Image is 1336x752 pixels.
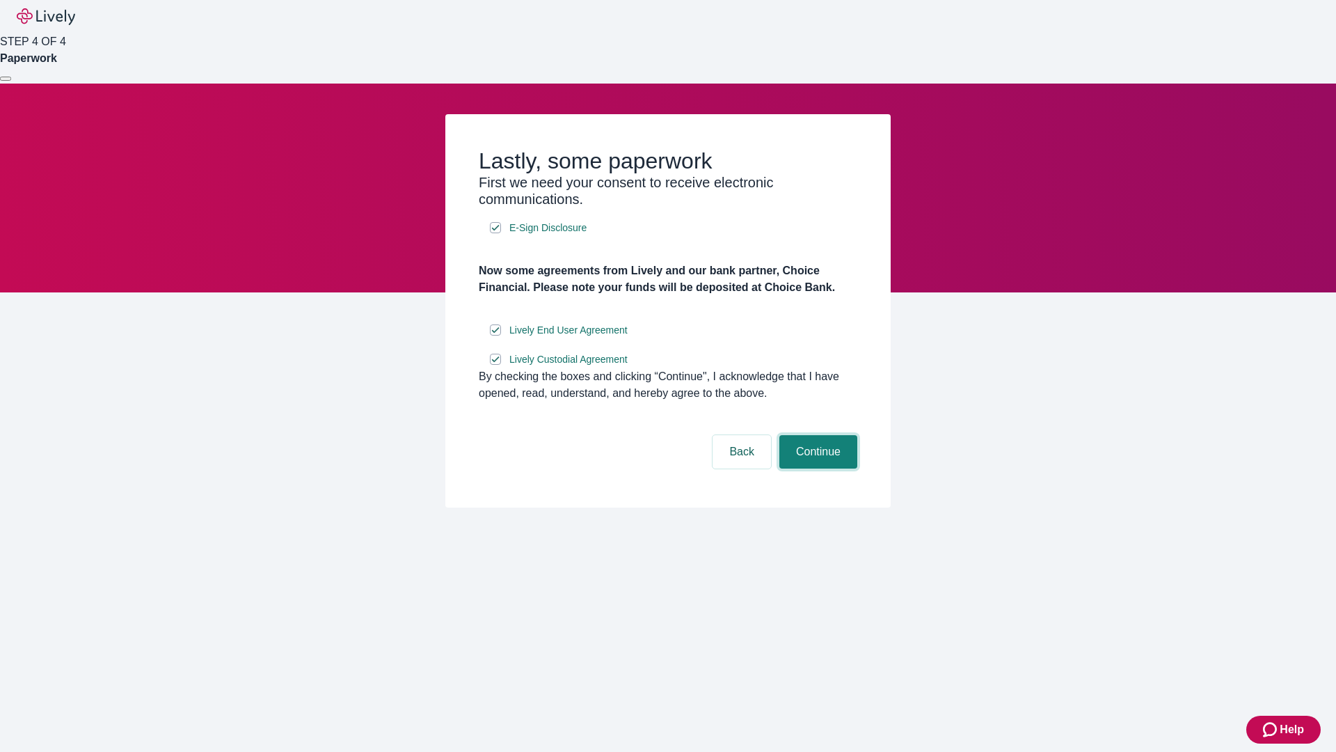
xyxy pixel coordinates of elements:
a: e-sign disclosure document [507,322,630,339]
svg: Zendesk support icon [1263,721,1280,738]
a: e-sign disclosure document [507,351,630,368]
a: e-sign disclosure document [507,219,589,237]
span: Lively Custodial Agreement [509,352,628,367]
button: Back [713,435,771,469]
img: Lively [17,8,75,25]
h4: Now some agreements from Lively and our bank partner, Choice Financial. Please note your funds wi... [479,263,857,296]
span: Help [1280,721,1304,738]
span: E-Sign Disclosure [509,221,587,235]
h3: First we need your consent to receive electronic communications. [479,174,857,207]
span: Lively End User Agreement [509,323,628,338]
h2: Lastly, some paperwork [479,148,857,174]
button: Continue [779,435,857,469]
button: Zendesk support iconHelp [1246,716,1321,744]
div: By checking the boxes and clicking “Continue", I acknowledge that I have opened, read, understand... [479,368,857,402]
